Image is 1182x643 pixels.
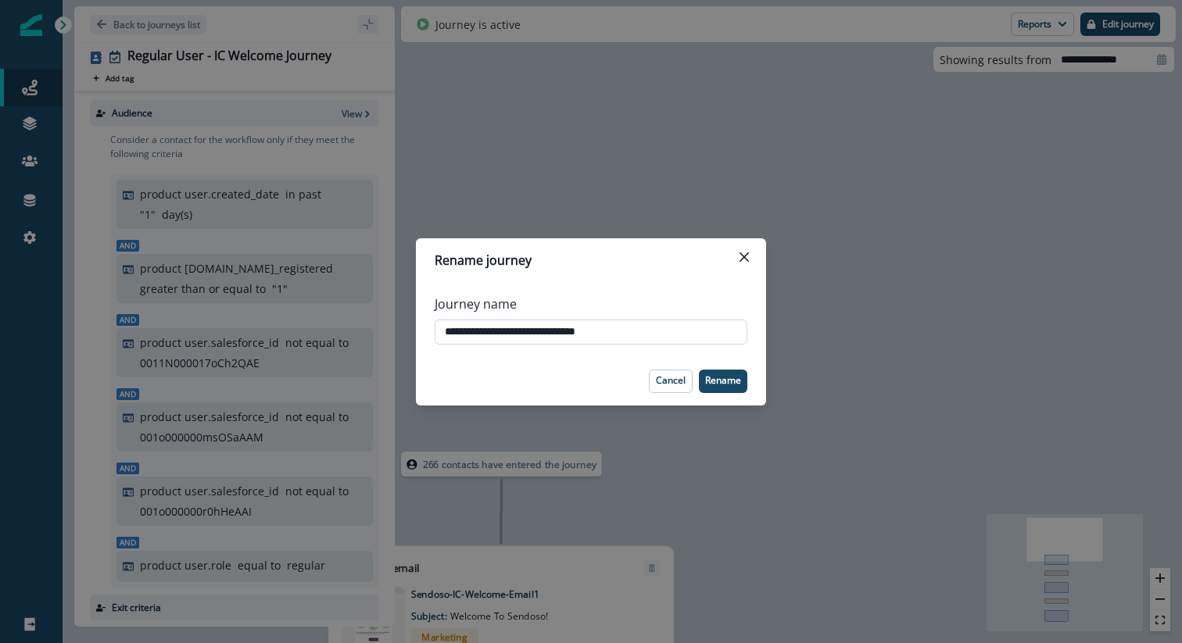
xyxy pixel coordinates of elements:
[649,370,693,393] button: Cancel
[435,295,517,313] p: Journey name
[732,245,757,270] button: Close
[705,375,741,386] p: Rename
[656,375,686,386] p: Cancel
[699,370,747,393] button: Rename
[435,251,532,270] p: Rename journey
